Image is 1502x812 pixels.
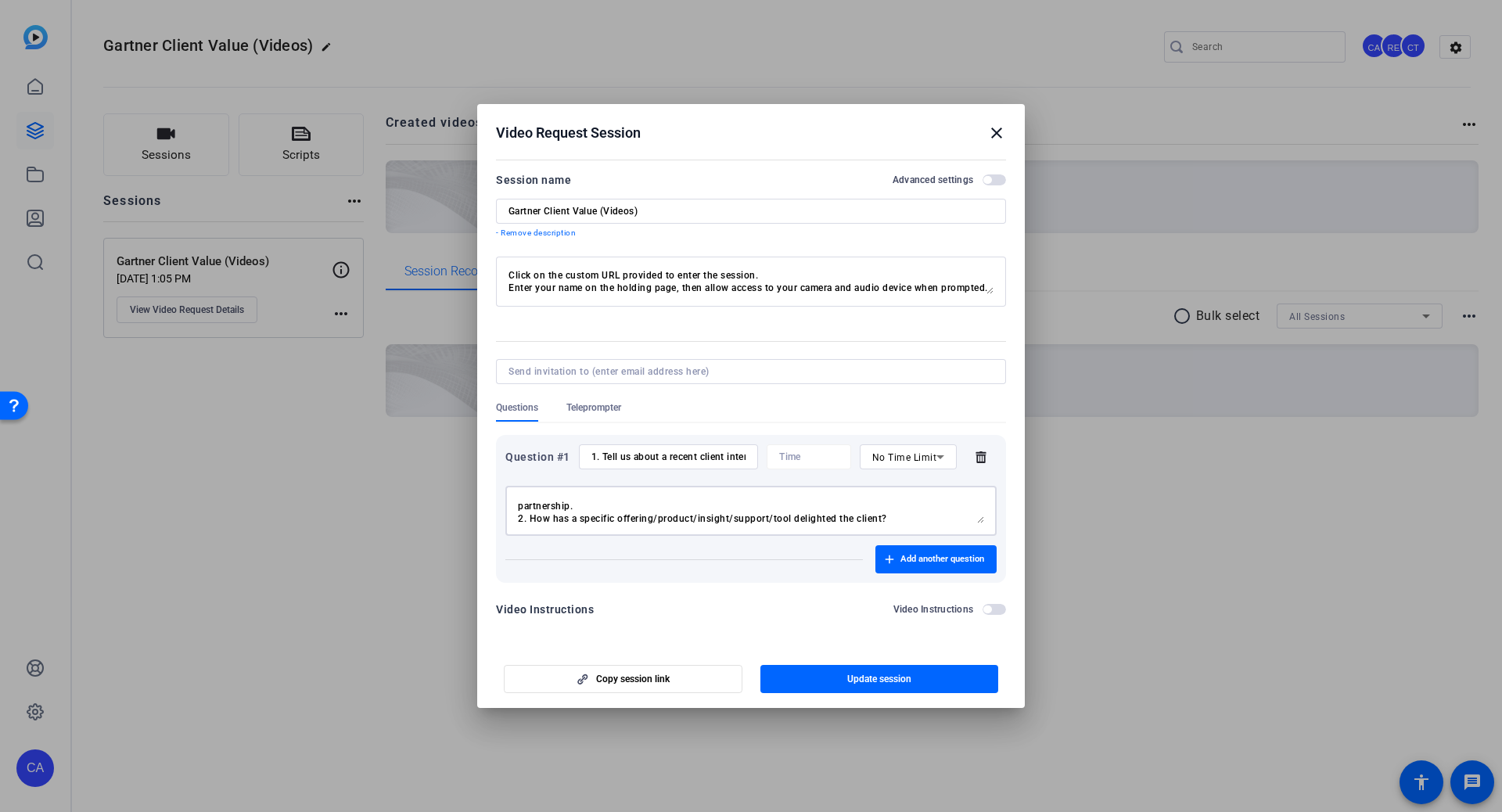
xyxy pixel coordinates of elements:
span: Questions [496,401,538,414]
h2: Advanced settings [893,174,973,186]
input: Send invitation to (enter email address here) [508,365,987,378]
h2: Video Instructions [893,603,974,616]
span: No Time Limit [872,452,937,463]
p: - Remove description [496,227,1006,239]
input: Enter your question here [591,451,746,463]
span: Update session [847,673,911,685]
div: Question #1 [505,447,570,466]
span: Add another question [900,553,984,566]
div: Video Instructions [496,600,594,619]
button: Add another question [875,545,997,573]
div: Session name [496,171,571,189]
span: Teleprompter [566,401,621,414]
button: Update session [760,665,999,693]
mat-icon: close [987,124,1006,142]
span: Copy session link [596,673,670,685]
div: Video Request Session [496,124,1006,142]
button: Copy session link [504,665,742,693]
input: Enter Session Name [508,205,994,217]
input: Time [779,451,838,463]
